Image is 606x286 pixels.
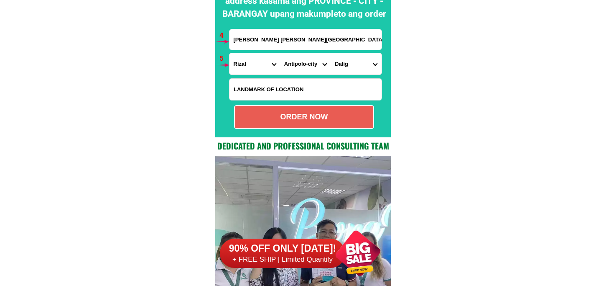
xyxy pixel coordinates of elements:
[331,53,381,75] select: Select commune
[220,242,345,255] h6: 90% OFF ONLY [DATE]!
[229,29,382,50] input: Input address
[219,30,229,41] h6: 4
[235,111,373,123] div: ORDER NOW
[219,53,229,64] h6: 5
[220,255,345,264] h6: + FREE SHIP | Limited Quantily
[229,53,280,75] select: Select province
[280,53,331,75] select: Select district
[229,79,382,100] input: Input LANDMARKOFLOCATION
[215,139,391,152] h2: Dedicated and professional consulting team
